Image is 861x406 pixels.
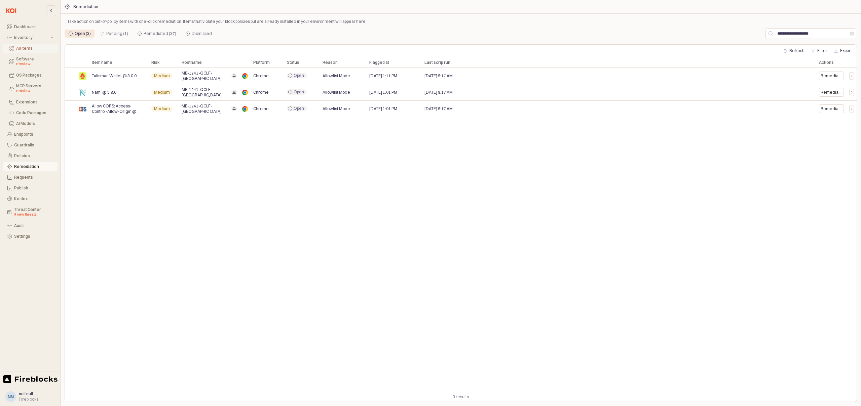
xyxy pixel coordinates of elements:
span: Allowlist Mode [323,106,350,111]
span: Actions [819,60,834,65]
button: Software [3,54,58,69]
div: Settings [14,234,53,239]
span: Medium [154,90,170,95]
div: Open (3) [65,30,95,38]
div: nn [8,393,14,400]
span: Chrome [253,73,269,79]
div: Inventory [14,35,49,40]
span: Status [287,60,299,65]
button: Clear [850,32,854,36]
span: MB-1241-QCLF-[GEOGRAPHIC_DATA] [182,71,229,81]
div: Requests [14,175,53,180]
span: Risk [151,60,159,65]
span: Platform [253,60,270,65]
span: Open [294,73,304,78]
span: Medium [154,73,170,79]
button: Guardrails [3,140,58,150]
span: Reason [323,60,338,65]
span: Talisman Wallet @ 3.0.0 [92,73,137,79]
button: All Items [3,44,58,53]
span: Open [294,89,304,95]
button: MCP Servers [3,81,58,96]
button: Remediation [3,162,58,171]
button: Publish [3,183,58,193]
div: AI Models [16,121,53,126]
div: Preview [16,88,53,94]
div: Guardrails [14,143,53,147]
button: Code Packages [3,108,58,118]
span: Open [294,106,304,111]
div: Remediate [821,90,842,95]
div: Dismissed [192,30,212,38]
div: Preview [16,61,53,67]
div: Remediate [819,104,844,113]
div: 3 results [453,394,469,400]
button: Settings [3,232,58,241]
div: Code Packages [16,110,53,115]
button: Export [831,47,855,55]
button: Refresh [781,47,807,55]
button: AI Models [3,119,58,128]
div: Table toolbar [65,392,857,402]
span: Allowlist Mode [323,90,350,95]
span: MB-1241-QCLF-[GEOGRAPHIC_DATA] [182,103,229,114]
button: OS Packages [3,71,58,80]
div: Remediate [821,73,842,79]
button: Dashboard [3,22,58,32]
span: Chrome [253,90,269,95]
button: Extensions [3,97,58,107]
div: OS Packages [16,73,53,78]
div: Remediate [819,72,844,80]
button: Threat Center [3,205,58,220]
div: Publish [14,186,53,190]
button: Filter [809,47,830,55]
span: Medium [154,106,170,111]
div: Audit [14,223,53,228]
span: [DATE] 9:17 AM [424,73,453,79]
div: Policies [14,153,53,158]
div: All Items [16,46,53,51]
span: Allow CORS: Access-Control-Allow-Origin @ 0.2.0 [92,103,146,114]
p: Take action on out-of-policy items with one-click remediation. Items that violate your block poli... [67,18,854,25]
span: Last scrip run [424,60,450,65]
div: Dismissed [182,30,216,38]
div: MCP Servers [16,84,53,94]
div: Fireblocks [19,397,38,402]
div: Software [16,57,53,67]
div: Remediate [819,88,844,97]
span: Nami @ 3.9.6 [92,90,116,95]
span: Chrome [253,106,269,111]
div: Remediated (37) [134,30,180,38]
span: [DATE] 1:01 PM [369,90,397,95]
span: Flagged at [369,60,389,65]
span: [DATE] 9:17 AM [424,106,453,111]
span: null null [19,391,33,396]
span: [DATE] 1:01 PM [369,106,397,111]
div: Extensions [16,100,53,104]
div: Pending (1) [96,30,132,38]
div: Remediated (37) [144,30,176,38]
span: Item name [92,60,112,65]
div: Pending (1) [106,30,128,38]
div: Dashboard [14,25,53,29]
button: Endpoints [3,130,58,139]
button: Requests [3,173,58,182]
div: Threat Center [14,207,53,217]
button: Koidex [3,194,58,204]
button: Audit [3,221,58,230]
button: Inventory [3,33,58,42]
div: Remediation [14,164,53,169]
div: Open (3) [75,30,91,38]
button: Policies [3,151,58,161]
div: Remediation [73,4,98,9]
button: nn [5,391,16,402]
span: MB-1241-QCLF-[GEOGRAPHIC_DATA] [182,87,229,98]
span: [DATE] 1:11 PM [369,73,397,79]
span: Hostname [182,60,202,65]
span: Allowlist Mode [323,73,350,79]
div: 9 new threats [14,212,53,217]
span: [DATE] 9:17 AM [424,90,453,95]
div: Remediate [821,106,842,111]
div: Endpoints [14,132,53,137]
div: Koidex [14,196,53,201]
